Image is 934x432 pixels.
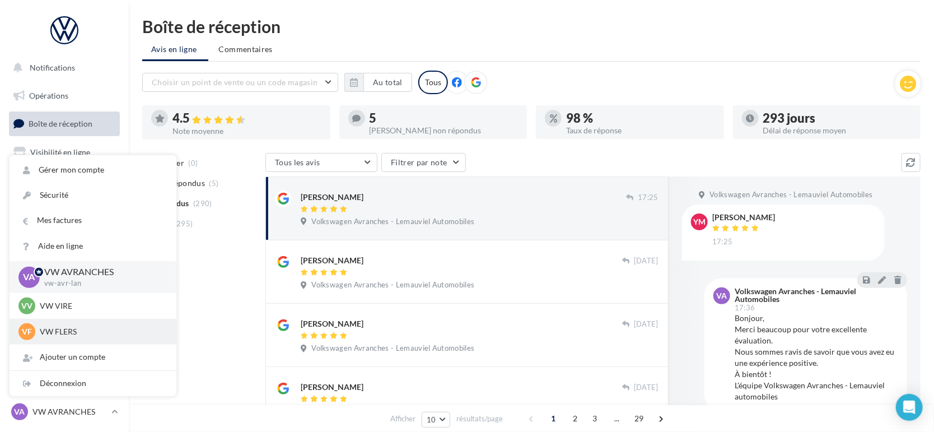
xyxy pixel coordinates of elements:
[7,196,122,220] a: Contacts
[717,290,727,301] span: VA
[10,208,176,233] a: Mes factures
[301,318,363,329] div: [PERSON_NAME]
[7,141,122,164] a: Visibilité en ligne
[7,317,122,350] a: Campagnes DataOnDemand
[344,73,412,92] button: Au total
[311,217,474,227] span: Volkswagen Avranches - Lemauviel Automobiles
[174,219,193,228] span: (295)
[370,127,519,134] div: [PERSON_NAME] non répondus
[15,406,25,417] span: VA
[634,256,659,266] span: [DATE]
[142,18,921,35] div: Boîte de réception
[422,412,450,428] button: 10
[265,153,377,172] button: Tous les avis
[311,343,474,354] span: Volkswagen Avranches - Lemauviel Automobiles
[544,410,562,428] span: 1
[10,234,176,259] a: Aide en ligne
[7,252,122,276] a: Calendrier
[301,255,363,266] div: [PERSON_NAME]
[7,56,118,80] button: Notifications
[566,112,715,124] div: 98 %
[763,127,912,134] div: Délai de réponse moyen
[566,410,584,428] span: 2
[40,326,163,337] p: VW FLERS
[634,319,659,329] span: [DATE]
[10,183,176,208] a: Sécurité
[301,192,363,203] div: [PERSON_NAME]
[21,300,32,312] span: VV
[370,112,519,124] div: 5
[7,169,122,192] a: Campagnes
[566,127,715,134] div: Taux de réponse
[709,190,872,200] span: Volkswagen Avranches - Lemauviel Automobiles
[630,410,648,428] span: 29
[32,406,107,417] p: VW AVRANCHES
[456,414,503,424] span: résultats/page
[693,216,706,227] span: yM
[30,63,75,72] span: Notifications
[275,157,320,167] span: Tous les avis
[40,300,163,312] p: VW VIRE
[712,213,775,221] div: [PERSON_NAME]
[22,326,32,337] span: VF
[735,287,896,303] div: Volkswagen Avranches - Lemauviel Automobiles
[634,383,659,393] span: [DATE]
[10,157,176,183] a: Gérer mon compte
[427,415,436,424] span: 10
[153,178,205,189] span: Non répondus
[896,394,923,421] div: Open Intercom Messenger
[172,127,321,135] div: Note moyenne
[608,410,626,428] span: ...
[735,313,898,402] div: Bonjour, Merci beaucoup pour votre excellente évaluation. Nous sommes ravis de savoir que vous av...
[9,401,120,422] a: VA VW AVRANCHES
[638,193,659,203] span: 17:25
[44,278,158,289] p: vw-avr-lan
[10,371,176,396] div: Déconnexion
[29,91,68,100] span: Opérations
[301,382,363,393] div: [PERSON_NAME]
[381,153,466,172] button: Filtrer par note
[390,414,415,424] span: Afficher
[7,224,122,248] a: Médiathèque
[209,179,219,188] span: (5)
[142,73,338,92] button: Choisir un point de vente ou un code magasin
[152,77,317,87] span: Choisir un point de vente ou un code magasin
[7,112,122,136] a: Boîte de réception
[586,410,604,428] span: 3
[311,280,474,290] span: Volkswagen Avranches - Lemauviel Automobiles
[172,112,321,125] div: 4.5
[712,237,733,247] span: 17:25
[735,304,755,312] span: 17:36
[29,119,92,128] span: Boîte de réception
[7,84,122,108] a: Opérations
[24,271,35,284] span: VA
[219,44,273,55] span: Commentaires
[44,266,158,278] p: VW AVRANCHES
[418,71,448,94] div: Tous
[763,112,912,124] div: 293 jours
[30,147,90,157] span: Visibilité en ligne
[363,73,412,92] button: Au total
[7,280,122,313] a: PLV et print personnalisable
[189,159,198,168] span: (0)
[10,345,176,370] div: Ajouter un compte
